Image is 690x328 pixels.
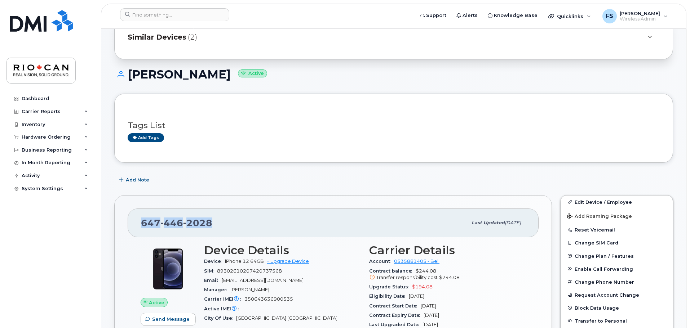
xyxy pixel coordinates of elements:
span: Transfer responsibility cost [376,275,438,280]
span: $244.08 [369,268,526,281]
span: [PERSON_NAME] [230,287,269,292]
span: Contract Start Date [369,303,421,309]
a: + Upgrade Device [267,259,309,264]
span: [DATE] [409,293,424,299]
span: FS [606,12,613,21]
span: — [242,306,247,311]
span: Upgrade Status [369,284,412,289]
span: Carrier IMEI [204,296,244,302]
div: Filip Stojmanovski [597,9,673,23]
span: Change Plan / Features [575,253,634,259]
a: 0535881405 - Bell [394,259,439,264]
span: Manager [204,287,230,292]
span: [PERSON_NAME] [620,10,660,16]
span: 89302610207420737568 [217,268,282,274]
a: Add tags [128,133,164,142]
h3: Device Details [204,244,361,257]
a: Edit Device / Employee [561,196,673,208]
button: Change Plan / Features [561,250,673,262]
a: Alerts [451,8,483,23]
span: Add Note [126,176,149,183]
h3: Tags List [128,121,660,130]
span: SIM [204,268,217,274]
button: Add Roaming Package [561,208,673,223]
span: $244.08 [439,275,460,280]
span: iPhone 12 64GB [225,259,264,264]
span: Eligibility Date [369,293,409,299]
button: Transfer to Personal [561,314,673,327]
span: [DATE] [424,313,439,318]
span: Active [149,299,164,306]
button: Reset Voicemail [561,223,673,236]
span: Add Roaming Package [567,214,632,220]
button: Add Note [114,174,155,187]
span: [EMAIL_ADDRESS][DOMAIN_NAME] [222,278,304,283]
span: Alerts [463,12,478,19]
button: Request Account Change [561,288,673,301]
span: Similar Devices [128,32,186,42]
small: Active [238,69,267,78]
span: Last updated [472,220,505,225]
span: Account [369,259,394,264]
span: Support [426,12,446,19]
span: Active IMEI [204,306,242,311]
span: Email [204,278,222,283]
button: Send Message [141,313,196,326]
h3: Carrier Details [369,244,526,257]
img: iPhone_12.jpg [146,247,190,291]
span: [DATE] [421,303,436,309]
button: Change Phone Number [561,275,673,288]
span: Contract Expiry Date [369,313,424,318]
a: Knowledge Base [483,8,543,23]
span: 647 [141,217,212,228]
span: Wireless Admin [620,16,660,22]
h1: [PERSON_NAME] [114,68,673,81]
span: Enable Call Forwarding [575,266,633,271]
span: Contract balance [369,268,416,274]
span: 446 [160,217,183,228]
span: Quicklinks [557,13,583,19]
span: [DATE] [423,322,438,327]
span: $194.08 [412,284,433,289]
span: Send Message [152,316,190,323]
input: Find something... [120,8,229,21]
button: Block Data Usage [561,301,673,314]
span: (2) [188,32,197,42]
a: Support [415,8,451,23]
span: City Of Use [204,315,236,321]
span: 350643636900535 [244,296,293,302]
button: Enable Call Forwarding [561,262,673,275]
span: Last Upgraded Date [369,322,423,327]
span: [DATE] [505,220,521,225]
span: Knowledge Base [494,12,538,19]
button: Change SIM Card [561,236,673,249]
div: Quicklinks [543,9,596,23]
span: [GEOGRAPHIC_DATA] [GEOGRAPHIC_DATA] [236,315,337,321]
span: Device [204,259,225,264]
span: 2028 [183,217,212,228]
